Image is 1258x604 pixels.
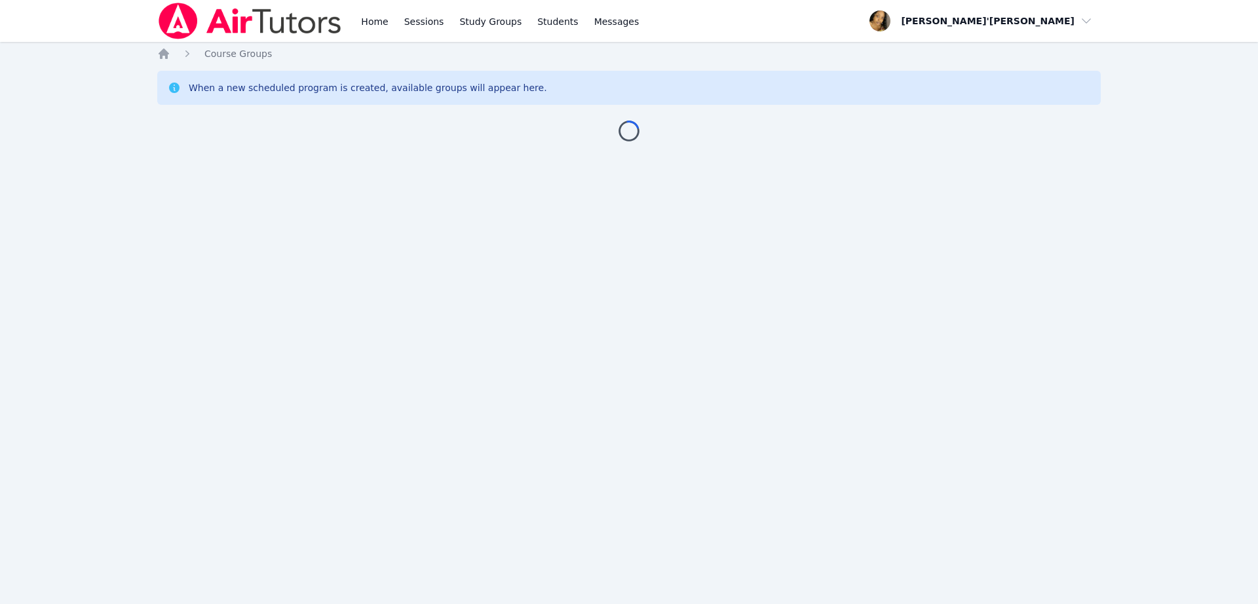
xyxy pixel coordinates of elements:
span: Messages [594,15,639,28]
img: Air Tutors [157,3,343,39]
div: When a new scheduled program is created, available groups will appear here. [189,81,547,94]
span: Course Groups [204,48,272,59]
a: Course Groups [204,47,272,60]
nav: Breadcrumb [157,47,1101,60]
